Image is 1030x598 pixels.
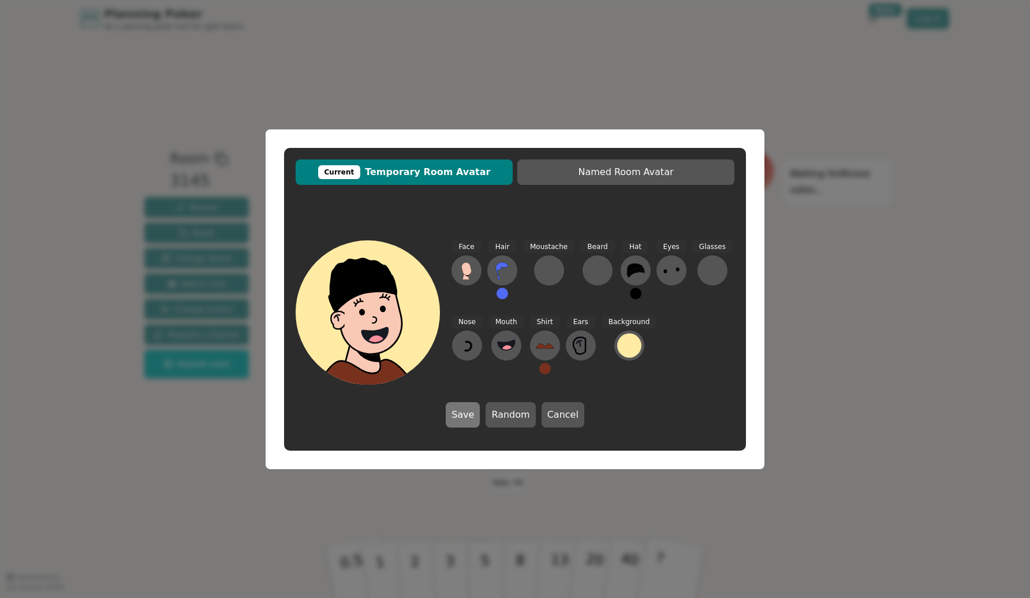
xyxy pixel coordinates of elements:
[451,240,481,254] span: Face
[488,240,517,254] span: Hair
[446,402,480,428] button: Save
[488,315,524,329] span: Mouth
[523,240,574,254] span: Moustache
[692,240,733,254] span: Glasses
[451,315,483,329] span: Nose
[301,165,507,179] span: Temporary Room Avatar
[523,165,729,179] span: Named Room Avatar
[580,240,614,254] span: Beard
[486,402,535,428] button: Random
[517,159,734,185] button: Named Room Avatar
[602,315,657,329] span: Background
[566,315,595,329] span: Ears
[530,315,560,329] span: Shirt
[622,240,648,254] span: Hat
[318,165,361,179] div: Current
[656,240,686,254] span: Eyes
[542,402,584,428] button: Cancel
[296,159,513,185] button: CurrentTemporary Room Avatar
